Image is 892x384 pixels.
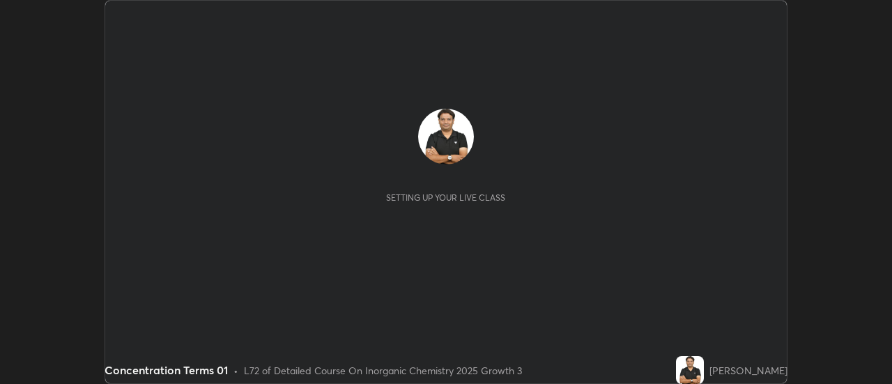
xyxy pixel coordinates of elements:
[709,363,787,378] div: [PERSON_NAME]
[233,363,238,378] div: •
[418,109,474,164] img: 61b8cc34d08742a995870d73e30419f3.jpg
[386,192,505,203] div: Setting up your live class
[676,356,704,384] img: 61b8cc34d08742a995870d73e30419f3.jpg
[244,363,522,378] div: L72 of Detailed Course On Inorganic Chemistry 2025 Growth 3
[105,362,228,378] div: Concentration Terms 01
